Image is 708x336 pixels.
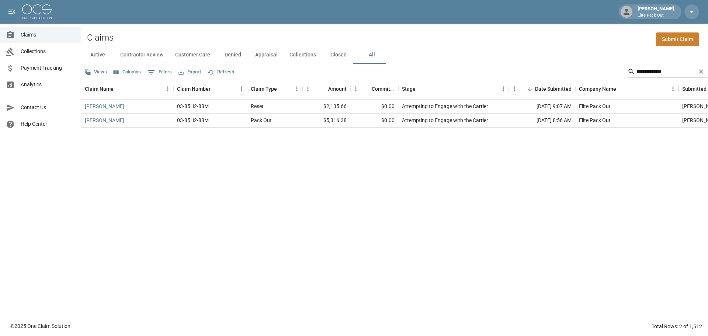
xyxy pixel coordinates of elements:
div: Claim Type [251,79,277,99]
div: [DATE] 9:07 AM [509,100,575,114]
button: Denied [216,46,249,64]
button: open drawer [4,4,19,19]
div: $2,135.66 [302,100,350,114]
button: Menu [667,83,678,94]
div: Elite Pack Out [579,117,611,124]
div: [PERSON_NAME] [635,5,677,18]
div: dynamic tabs [81,46,708,64]
button: Contractor Review [114,46,169,64]
span: Analytics [21,81,75,89]
span: Help Center [21,120,75,128]
button: Appraisal [249,46,284,64]
button: Menu [302,83,313,94]
div: Committed Amount [372,79,395,99]
button: Menu [236,83,247,94]
div: $0.00 [350,114,398,128]
button: Menu [509,83,520,94]
div: Elite Pack Out [579,103,611,110]
div: Attempting to Engage with the Carrier [402,103,488,110]
button: Sort [114,84,124,94]
span: Payment Tracking [21,64,75,72]
div: © 2025 One Claim Solution [10,322,70,330]
p: Elite Pack Out [638,13,674,19]
button: Sort [277,84,287,94]
img: ocs-logo-white-transparent.png [22,4,52,19]
button: Menu [162,83,173,94]
div: $5,316.38 [302,114,350,128]
div: Stage [402,79,416,99]
button: All [355,46,388,64]
button: Sort [211,84,221,94]
div: Date Submitted [535,79,572,99]
button: Closed [322,46,355,64]
button: Menu [291,83,302,94]
div: Claim Number [177,79,211,99]
button: Sort [318,84,328,94]
span: Collections [21,48,75,55]
div: 03-85H2-88M [177,103,209,110]
button: Active [81,46,114,64]
button: Menu [350,83,361,94]
div: Stage [398,79,509,99]
div: Reset [251,103,264,110]
button: Sort [416,84,426,94]
div: Company Name [579,79,616,99]
div: Attempting to Engage with the Carrier [402,117,488,124]
button: Select columns [112,66,143,78]
button: Customer Care [169,46,216,64]
div: Amount [302,79,350,99]
div: Pack Out [251,117,272,124]
button: Refresh [206,66,236,78]
button: Collections [284,46,322,64]
div: Total Rows: 2 of 1,512 [652,323,702,330]
div: Date Submitted [509,79,575,99]
span: Contact Us [21,104,75,111]
button: Views [83,66,109,78]
button: Clear [695,66,707,77]
button: Sort [525,84,535,94]
button: Sort [361,84,372,94]
div: Committed Amount [350,79,398,99]
a: Submit Claim [656,32,699,46]
div: Search [628,66,707,79]
a: [PERSON_NAME] [85,103,124,110]
div: Claim Name [81,79,173,99]
button: Menu [498,83,509,94]
button: Sort [616,84,627,94]
div: Company Name [575,79,678,99]
a: [PERSON_NAME] [85,117,124,124]
div: 03-85H2-88M [177,117,209,124]
button: Export [177,66,203,78]
div: [DATE] 8:56 AM [509,114,575,128]
div: Claim Type [247,79,302,99]
h2: Claims [87,32,114,43]
div: $0.00 [350,100,398,114]
div: Claim Name [85,79,114,99]
span: Claims [21,31,75,39]
button: Show filters [146,66,174,78]
div: Amount [328,79,347,99]
div: Claim Number [173,79,247,99]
